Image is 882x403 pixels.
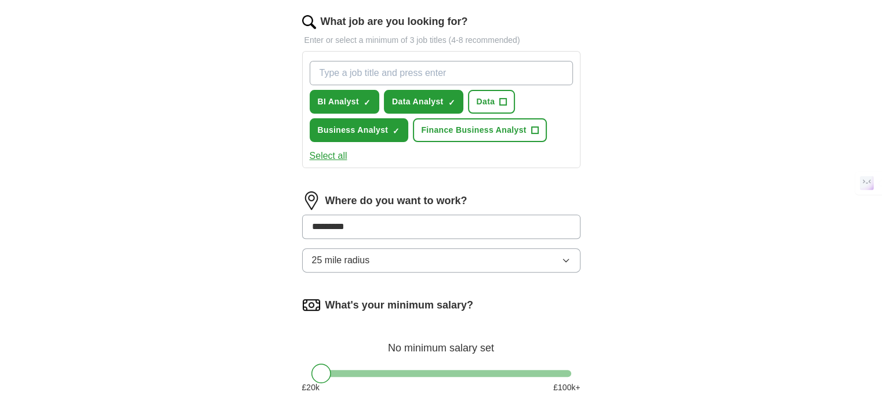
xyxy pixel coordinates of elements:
label: What job are you looking for? [321,14,468,30]
button: Data Analyst✓ [384,90,464,114]
span: 25 mile radius [312,253,370,267]
div: No minimum salary set [302,328,580,356]
p: Enter or select a minimum of 3 job titles (4-8 recommended) [302,34,580,46]
button: Finance Business Analyst [413,118,546,142]
img: search.png [302,15,316,29]
span: Data Analyst [392,96,444,108]
span: BI Analyst [318,96,359,108]
span: ✓ [448,98,455,107]
span: £ 20 k [302,382,320,394]
button: BI Analyst✓ [310,90,379,114]
span: ✓ [393,126,400,136]
span: Finance Business Analyst [421,124,526,136]
button: Business Analyst✓ [310,118,409,142]
span: Business Analyst [318,124,389,136]
label: What's your minimum salary? [325,297,473,313]
span: ✓ [364,98,371,107]
input: Type a job title and press enter [310,61,573,85]
span: £ 100 k+ [553,382,580,394]
button: 25 mile radius [302,248,580,273]
span: Data [476,96,495,108]
button: Data [468,90,515,114]
button: Select all [310,149,347,163]
label: Where do you want to work? [325,193,467,209]
img: location.png [302,191,321,210]
img: salary.png [302,296,321,314]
